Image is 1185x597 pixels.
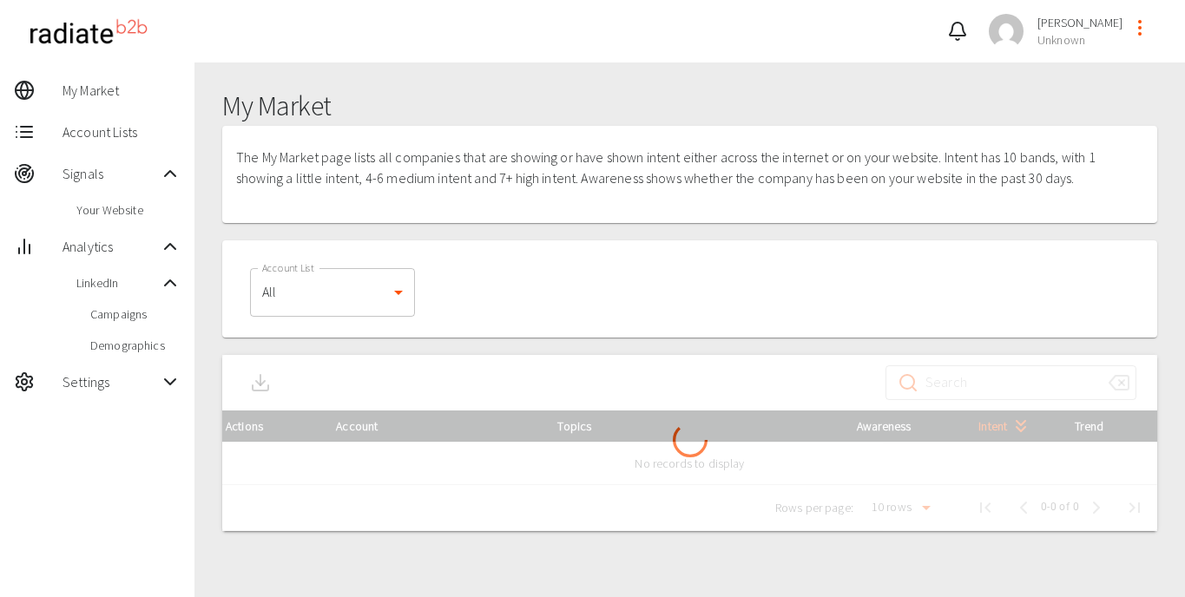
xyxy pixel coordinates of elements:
[63,80,181,101] span: My Market
[63,121,181,142] span: Account Lists
[250,268,415,317] div: All
[21,12,155,51] img: radiateb2b_logo_black.png
[989,14,1024,49] img: 3ed7017d23693caf59a495cd2f4244b3
[222,90,1157,122] h1: My Market
[262,260,314,275] label: Account List
[1122,10,1157,45] button: profile-menu
[63,236,160,257] span: Analytics
[236,147,1122,188] p: The My Market page lists all companies that are showing or have shown intent either across the in...
[90,337,181,354] span: Demographics
[63,371,160,392] span: Settings
[76,274,160,292] span: LinkedIn
[1037,31,1122,49] span: Unknown
[63,163,160,184] span: Signals
[1037,14,1122,31] span: [PERSON_NAME]
[90,305,181,323] span: Campaigns
[76,201,181,219] span: Your Website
